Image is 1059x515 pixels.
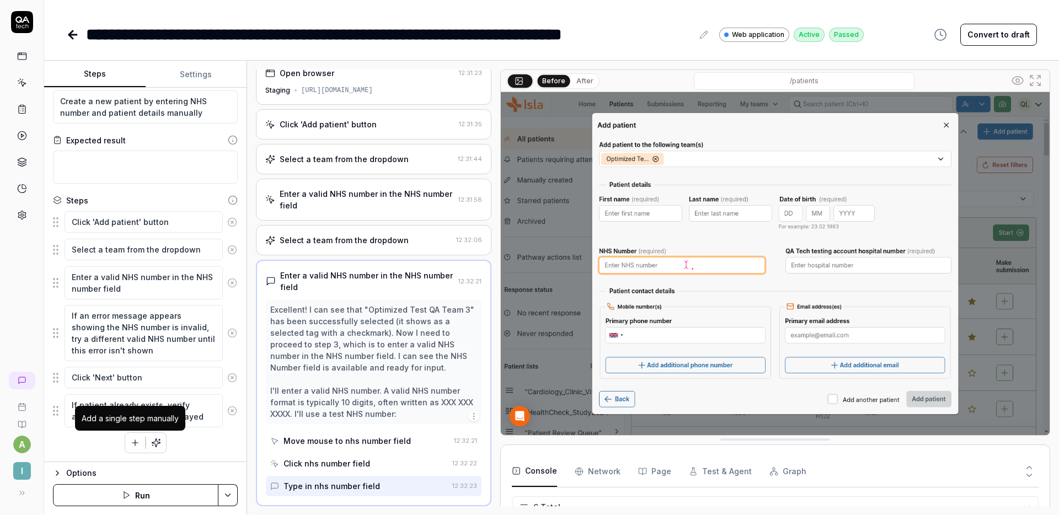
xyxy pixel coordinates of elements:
[223,211,242,233] button: Remove step
[458,277,482,285] time: 12:32:21
[223,367,242,389] button: Remove step
[689,456,752,487] button: Test & Agent
[829,28,864,42] div: Passed
[53,366,238,389] div: Suggestions
[4,394,39,411] a: Book a call with us
[960,24,1037,46] button: Convert to draft
[280,119,377,130] div: Click 'Add patient' button
[223,322,242,344] button: Remove step
[280,270,454,293] div: Enter a valid NHS number in the NHS number field
[638,456,671,487] button: Page
[53,466,238,480] button: Options
[53,304,238,362] div: Suggestions
[794,28,825,42] div: Active
[456,236,482,244] time: 12:32:06
[280,67,334,79] div: Open browser
[459,69,482,77] time: 12:31:23
[223,272,242,294] button: Remove step
[280,188,454,211] div: Enter a valid NHS number in the NHS number field
[223,239,242,261] button: Remove step
[301,85,373,95] div: [URL][DOMAIN_NAME]
[53,394,238,428] div: Suggestions
[4,411,39,429] a: Documentation
[280,234,409,246] div: Select a team from the dropdown
[512,456,557,487] button: Console
[769,456,806,487] button: Graph
[4,453,39,482] button: I
[538,74,570,87] button: Before
[572,75,598,87] button: After
[66,195,88,206] div: Steps
[146,61,247,88] button: Settings
[44,61,146,88] button: Steps
[53,484,218,506] button: Run
[458,196,482,203] time: 12:31:58
[223,400,242,422] button: Remove step
[53,211,238,234] div: Suggestions
[13,462,31,480] span: I
[452,459,477,467] time: 12:32:22
[280,153,409,165] div: Select a team from the dropdown
[1026,72,1044,89] button: Open in full screen
[53,266,238,300] div: Suggestions
[266,431,482,451] button: Move mouse to nhs number field12:32:21
[284,480,380,492] div: Type in nhs number field
[270,304,477,420] div: Excellent! I can see that "Optimized Test QA Team 3" has been successfully selected (it shows as ...
[501,92,1050,435] img: Screenshot
[53,238,238,261] div: Suggestions
[66,466,238,480] div: Options
[13,436,31,453] button: a
[66,135,126,146] div: Expected result
[284,435,411,447] div: Move mouse to nhs number field
[575,456,621,487] button: Network
[927,24,954,46] button: View version history
[452,482,477,490] time: 12:32:23
[459,120,482,128] time: 12:31:35
[454,437,477,444] time: 12:32:21
[732,30,784,40] span: Web application
[1009,72,1026,89] button: Show all interative elements
[284,458,370,469] div: Click nhs number field
[265,85,290,95] div: Staging
[266,476,482,496] button: Type in nhs number field12:32:23
[719,27,789,42] a: Web application
[266,453,482,474] button: Click nhs number field12:32:22
[458,155,482,163] time: 12:31:44
[9,372,35,389] a: New conversation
